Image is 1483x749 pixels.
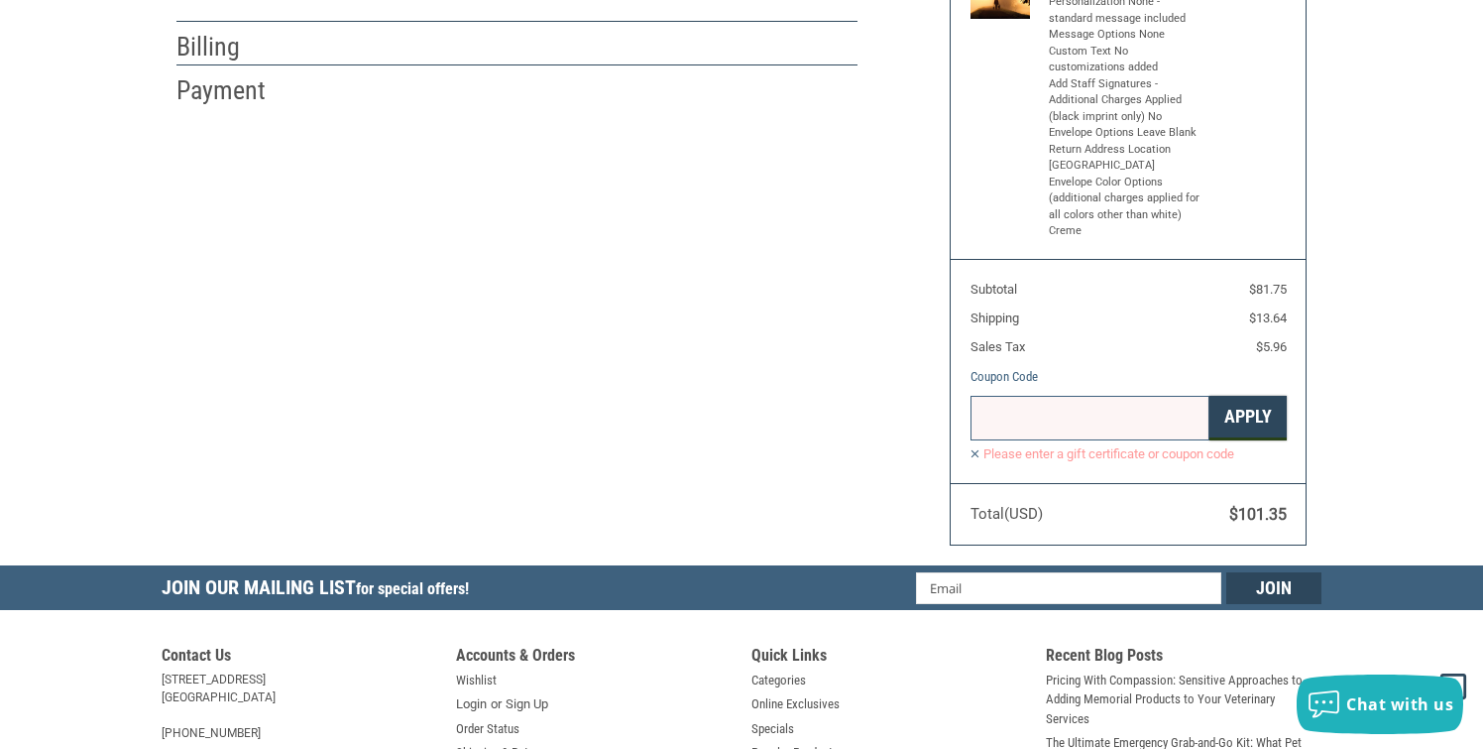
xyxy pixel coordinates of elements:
[1049,27,1202,44] li: Message Options None
[1046,671,1321,729] a: Pricing With Compassion: Sensitive Approaches to Adding Memorial Products to Your Veterinary Serv...
[456,671,497,690] a: Wishlist
[1046,646,1321,671] h5: Recent Blog Posts
[751,646,1027,671] h5: Quick Links
[751,671,806,690] a: Categories
[1226,572,1321,604] input: Join
[916,572,1222,604] input: Email
[456,646,732,671] h5: Accounts & Orders
[970,505,1043,523] span: Total (USD)
[1297,675,1463,734] button: Chat with us
[1049,125,1202,142] li: Envelope Options Leave Blank
[1256,339,1287,354] span: $5.96
[970,396,1209,440] input: Gift Certificate or Coupon Code
[970,369,1038,384] a: Coupon Code
[1049,142,1202,175] li: Return Address Location [GEOGRAPHIC_DATA]
[970,282,1017,297] span: Subtotal
[1049,175,1202,240] li: Envelope Color Options (additional charges applied for all colors other than white) Creme
[176,74,292,107] h2: Payment
[970,311,1019,325] span: Shipping
[970,445,1287,462] label: Please enter a gift certificate or coupon code
[479,694,513,714] span: or
[1229,505,1287,524] span: $101.35
[1209,396,1287,440] button: Apply
[162,565,479,616] h5: Join Our Mailing List
[751,694,840,714] a: Online Exclusives
[1049,44,1202,76] li: Custom Text No customizations added
[176,31,292,63] h2: Billing
[162,671,437,742] address: [STREET_ADDRESS] [GEOGRAPHIC_DATA] [PHONE_NUMBER]
[1049,76,1202,126] li: Add Staff Signatures - Additional Charges Applied (black imprint only) No
[1249,311,1287,325] span: $13.64
[162,646,437,671] h5: Contact Us
[970,339,1025,354] span: Sales Tax
[456,719,519,739] a: Order Status
[751,719,794,739] a: Specials
[1249,282,1287,297] span: $81.75
[356,579,469,598] span: for special offers!
[456,694,487,714] a: Login
[1346,693,1453,715] span: Chat with us
[506,694,548,714] a: Sign Up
